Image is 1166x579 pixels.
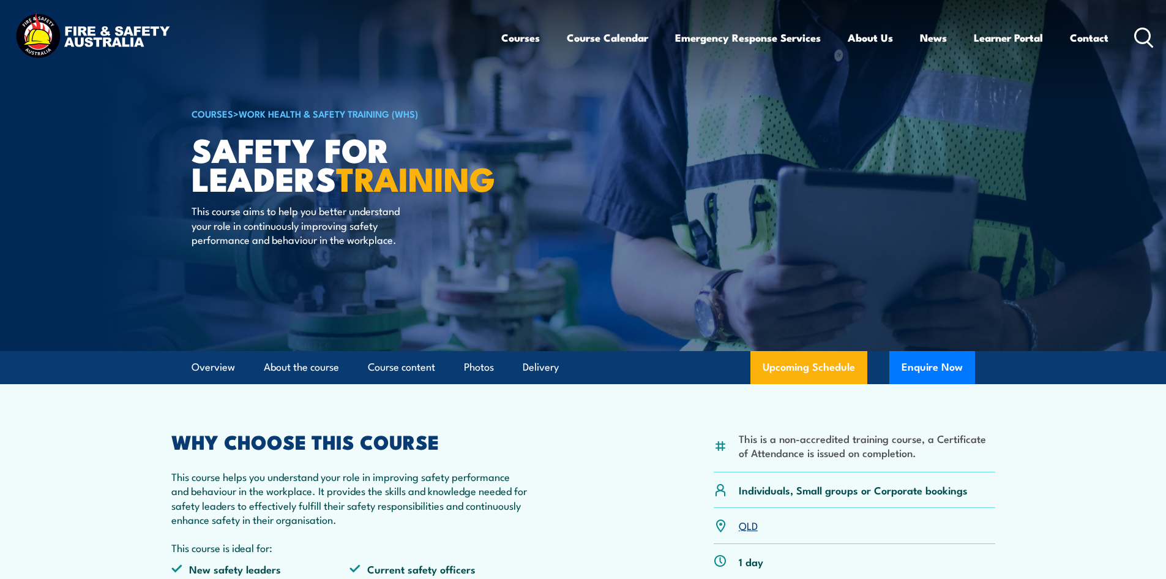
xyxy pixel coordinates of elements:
[336,152,495,203] strong: TRAINING
[192,203,415,246] p: This course aims to help you better understand your role in continuously improving safety perform...
[920,21,947,54] a: News
[192,106,494,121] h6: >
[739,518,758,532] a: QLD
[192,107,233,120] a: COURSES
[171,433,529,450] h2: WHY CHOOSE THIS COURSE
[171,562,350,576] li: New safety leaders
[368,351,435,384] a: Course content
[567,21,648,54] a: Course Calendar
[739,483,968,497] p: Individuals, Small groups or Corporate bookings
[349,562,528,576] li: Current safety officers
[739,431,995,460] li: This is a non-accredited training course, a Certificate of Attendance is issued on completion.
[889,351,975,384] button: Enquire Now
[501,21,540,54] a: Courses
[1070,21,1108,54] a: Contact
[192,351,235,384] a: Overview
[264,351,339,384] a: About the course
[464,351,494,384] a: Photos
[675,21,821,54] a: Emergency Response Services
[171,469,529,527] p: This course helps you understand your role in improving safety performance and behaviour in the w...
[523,351,559,384] a: Delivery
[239,107,418,120] a: Work Health & Safety Training (WHS)
[848,21,893,54] a: About Us
[750,351,867,384] a: Upcoming Schedule
[192,135,494,192] h1: Safety For Leaders
[739,554,763,569] p: 1 day
[171,540,529,554] p: This course is ideal for:
[974,21,1043,54] a: Learner Portal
